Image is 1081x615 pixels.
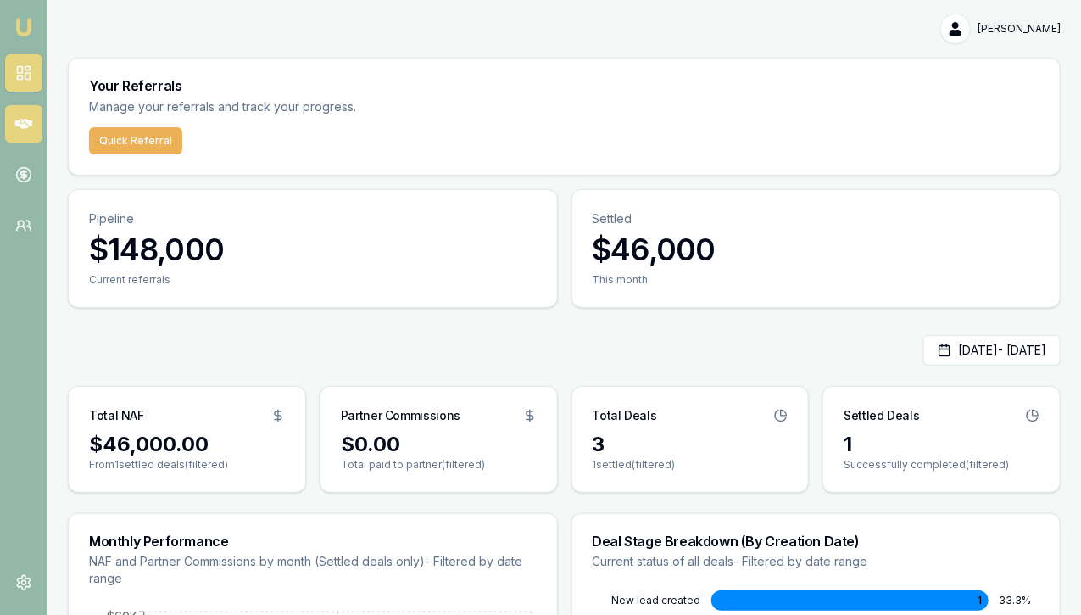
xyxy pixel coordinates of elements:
h3: Total NAF [89,407,144,424]
span: [PERSON_NAME] [978,22,1061,36]
div: 3 [593,431,788,458]
p: Successfully completed (filtered) [844,458,1039,472]
h3: Settled Deals [844,407,919,424]
p: Manage your referrals and track your progress. [89,98,523,117]
p: 1 settled (filtered) [593,458,788,472]
h3: Monthly Performance [89,534,537,548]
button: Quick Referral [89,127,182,154]
p: Pipeline [89,210,537,227]
div: $46,000.00 [89,431,285,458]
h3: Your Referrals [89,79,1039,92]
div: 1 [844,431,1039,458]
h3: Deal Stage Breakdown (By Creation Date) [593,534,1040,548]
img: emu-icon-u.png [14,17,34,37]
p: NAF and Partner Commissions by month (Settled deals only) - Filtered by date range [89,553,537,587]
p: Current status of all deals - Filtered by date range [593,553,1040,570]
h3: $148,000 [89,232,537,266]
span: 1 [978,594,982,607]
button: [DATE]- [DATE] [923,335,1061,366]
h3: $46,000 [593,232,1040,266]
p: Settled [593,210,1040,227]
p: Total paid to partner (filtered) [341,458,537,472]
h3: Partner Commissions [341,407,460,424]
div: $0.00 [341,431,537,458]
div: Current referrals [89,273,537,287]
div: 33.3 % [999,594,1039,607]
div: This month [593,273,1040,287]
div: NEW LEAD CREATED [593,594,701,607]
h3: Total Deals [593,407,657,424]
p: From 1 settled deals (filtered) [89,458,285,472]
